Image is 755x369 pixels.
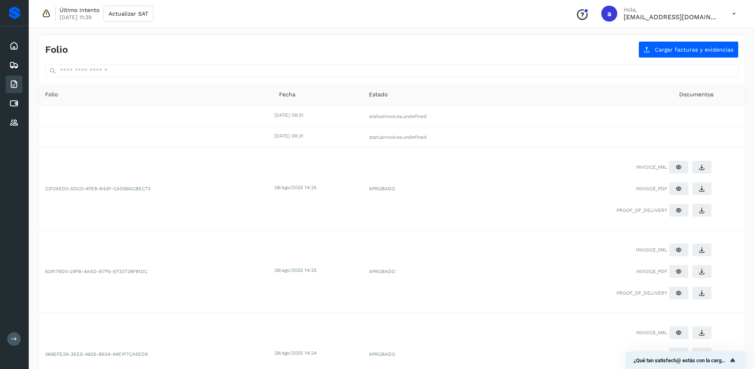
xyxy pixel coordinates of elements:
[274,184,361,191] div: 28/ago/2025 14:25
[636,268,667,275] span: INVOICE_PDF
[6,114,22,132] div: Proveedores
[274,267,361,274] div: 28/ago/2025 14:25
[274,112,361,119] div: [DATE] 09:31
[636,164,667,171] span: INVOICE_XML
[616,289,667,297] span: PROOF_OF_DELIVERY
[655,47,733,52] span: Cargar facturas y evidencias
[636,351,667,358] span: INVOICE_PDF
[274,349,361,357] div: 28/ago/2025 14:24
[616,207,667,214] span: PROOF_OF_DELIVERY
[363,148,502,230] td: APROBADO
[634,357,728,363] span: ¿Qué tan satisfech@ estás con la carga de tus facturas?
[369,90,388,99] span: Estado
[279,90,295,99] span: Fecha
[363,106,502,127] td: statusInvoices.undefined
[6,37,22,55] div: Inicio
[39,230,273,313] td: 629179D0-29FB-4AAD-B7F5-EF32728F81DC
[638,41,739,58] button: Cargar facturas y evidencias
[6,95,22,112] div: Cuentas por pagar
[624,13,719,21] p: abl@intermerk.net
[636,246,667,253] span: INVOICE_XML
[109,11,148,16] span: Actualizar SAT
[363,230,502,313] td: APROBADO
[679,90,713,99] span: Documentos
[59,14,92,21] p: [DATE] 11:39
[6,56,22,74] div: Embarques
[363,127,502,148] td: statusInvoices.undefined
[634,355,737,365] button: Mostrar encuesta - ¿Qué tan satisfech@ estás con la carga de tus facturas?
[39,148,273,230] td: C3125ED0-5DC0-4FE8-B43F-CAD68ACBEC73
[274,132,361,140] div: [DATE] 09:31
[45,44,68,56] h4: Folio
[624,6,719,13] p: Hola,
[103,6,153,22] button: Actualizar SAT
[636,185,667,192] span: INVOICE_PDF
[6,76,22,93] div: Facturas
[636,329,667,336] span: INVOICE_XML
[45,90,58,99] span: Folio
[59,6,99,14] p: Último intento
